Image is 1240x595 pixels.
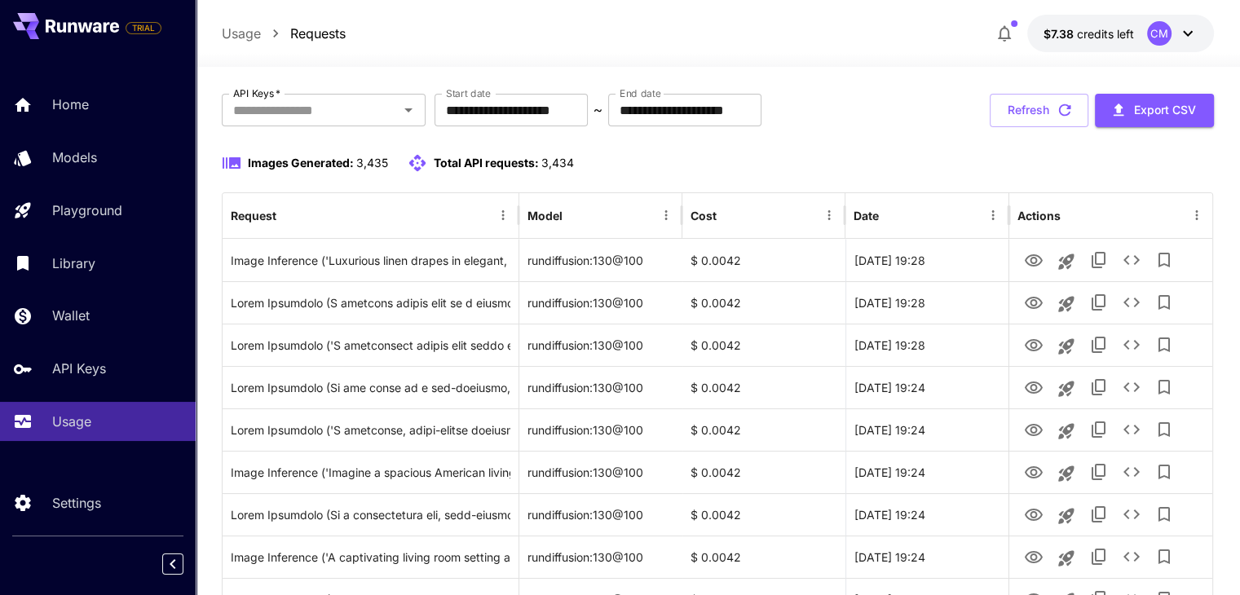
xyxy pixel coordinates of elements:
div: Click to copy prompt [231,409,510,451]
button: Launch in playground [1050,245,1083,278]
span: 3,435 [356,156,388,170]
button: Sort [278,204,301,227]
p: ~ [594,100,602,120]
p: Settings [52,493,101,513]
p: Wallet [52,306,90,325]
div: CM [1147,21,1172,46]
button: Add to library [1148,540,1180,573]
div: 26 Aug, 2025 19:28 [845,281,1008,324]
button: Menu [982,204,1004,227]
div: $ 0.0042 [682,535,845,578]
button: Add to library [1148,328,1180,361]
button: View Image [1017,455,1050,488]
div: 26 Aug, 2025 19:28 [845,239,1008,281]
button: $7.38436CM [1027,15,1214,52]
button: Sort [564,204,587,227]
div: Click to copy prompt [231,452,510,493]
button: Launch in playground [1050,457,1083,490]
button: Copy TaskUUID [1083,413,1115,446]
div: $ 0.0042 [682,366,845,408]
button: View Image [1017,497,1050,531]
nav: breadcrumb [222,24,346,43]
button: Launch in playground [1050,372,1083,405]
button: View Image [1017,243,1050,276]
button: Add to library [1148,456,1180,488]
div: $7.38436 [1044,25,1134,42]
button: Add to library [1148,244,1180,276]
div: 26 Aug, 2025 19:24 [845,366,1008,408]
button: Launch in playground [1050,542,1083,575]
div: $ 0.0042 [682,408,845,451]
div: $ 0.0042 [682,239,845,281]
div: Actions [1017,209,1061,223]
button: See details [1115,413,1148,446]
button: Menu [492,204,514,227]
button: See details [1115,456,1148,488]
a: Requests [290,24,346,43]
button: Open [397,99,420,121]
button: See details [1115,286,1148,319]
div: 26 Aug, 2025 19:24 [845,535,1008,578]
button: Copy TaskUUID [1083,371,1115,403]
span: Add your payment card to enable full platform functionality. [126,18,161,37]
div: $ 0.0042 [682,451,845,493]
button: Refresh [990,94,1088,127]
label: API Keys [233,86,280,100]
span: 3,434 [541,156,574,170]
button: View Image [1017,328,1050,361]
button: Add to library [1148,371,1180,403]
div: Click to copy prompt [231,324,510,366]
div: 26 Aug, 2025 19:24 [845,408,1008,451]
div: Click to copy prompt [231,367,510,408]
p: API Keys [52,359,106,378]
div: rundiffusion:130@100 [519,451,682,493]
p: Models [52,148,97,167]
span: TRIAL [126,22,161,34]
div: rundiffusion:130@100 [519,535,682,578]
button: View Image [1017,285,1050,319]
button: Copy TaskUUID [1083,498,1115,531]
div: rundiffusion:130@100 [519,281,682,324]
div: $ 0.0042 [682,281,845,324]
button: See details [1115,371,1148,403]
button: Add to library [1148,498,1180,531]
button: Menu [655,204,677,227]
p: Usage [52,412,91,431]
label: End date [620,86,660,100]
button: Copy TaskUUID [1083,286,1115,319]
button: Menu [1185,204,1208,227]
div: 26 Aug, 2025 19:28 [845,324,1008,366]
button: See details [1115,328,1148,361]
div: Click to copy prompt [231,494,510,535]
span: $7.38 [1044,27,1077,41]
button: Copy TaskUUID [1083,456,1115,488]
p: Usage [222,24,261,43]
div: Click to copy prompt [231,240,510,281]
button: Collapse sidebar [162,553,183,575]
div: Cost [691,209,717,223]
span: Images Generated: [248,156,354,170]
div: 26 Aug, 2025 19:24 [845,451,1008,493]
div: rundiffusion:130@100 [519,239,682,281]
button: Launch in playground [1050,500,1083,532]
p: Playground [52,201,122,220]
button: Copy TaskUUID [1083,540,1115,573]
button: View Image [1017,540,1050,573]
button: Launch in playground [1050,330,1083,363]
button: Sort [880,204,903,227]
label: Start date [446,86,491,100]
button: Sort [718,204,741,227]
div: Model [527,209,563,223]
div: Request [231,209,276,223]
button: Add to library [1148,413,1180,446]
span: credits left [1077,27,1134,41]
div: $ 0.0042 [682,493,845,535]
p: Library [52,253,95,273]
div: Date [854,209,879,223]
button: Launch in playground [1050,288,1083,320]
button: Copy TaskUUID [1083,328,1115,361]
button: Add to library [1148,286,1180,319]
div: $ 0.0042 [682,324,845,366]
button: Launch in playground [1050,415,1083,447]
